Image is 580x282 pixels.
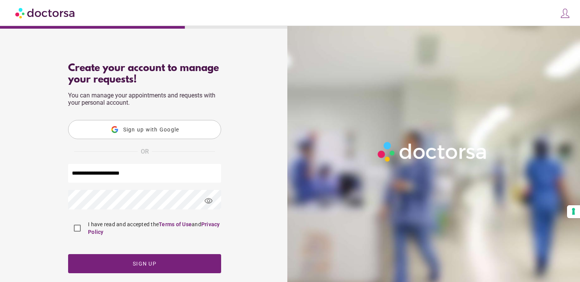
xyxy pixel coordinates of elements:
[68,254,221,273] button: Sign up
[68,120,221,139] button: Sign up with Google
[141,147,149,157] span: OR
[123,126,179,133] span: Sign up with Google
[86,220,221,236] label: I have read and accepted the and
[159,221,192,227] a: Terms of Use
[560,8,570,19] img: icons8-customer-100.png
[567,205,580,218] button: Your consent preferences for tracking technologies
[198,191,219,211] span: visibility
[68,92,221,106] p: You can manage your appointments and requests with your personal account.
[375,139,490,165] img: Logo-Doctorsa-trans-White-partial-flat.png
[15,4,76,21] img: Doctorsa.com
[68,63,221,86] div: Create your account to manage your requests!
[133,261,156,267] span: Sign up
